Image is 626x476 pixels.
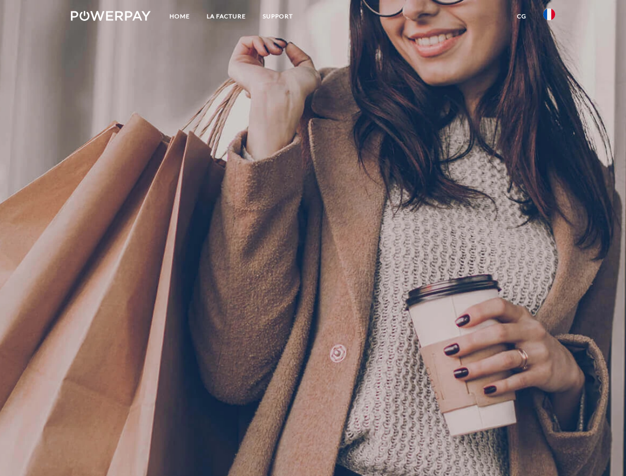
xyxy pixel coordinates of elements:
[71,11,151,21] img: logo-powerpay-white.svg
[543,8,555,20] img: fr
[198,7,254,25] a: LA FACTURE
[161,7,198,25] a: Home
[509,7,535,25] a: CG
[254,7,301,25] a: Support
